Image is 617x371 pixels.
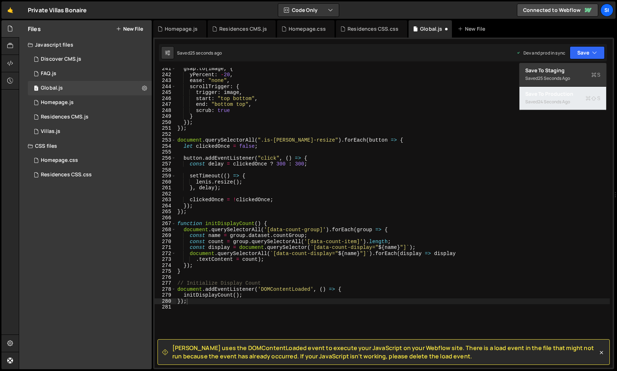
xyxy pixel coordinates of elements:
div: Javascript files [19,38,152,52]
div: 242 [155,72,176,78]
div: Residences CSS.css [41,172,92,178]
button: Save to ProductionS Saved24 seconds ago [519,87,606,110]
div: CSS files [19,139,152,153]
div: 243 [155,78,176,84]
div: FAQ.js [41,70,56,77]
div: 269 [155,233,176,239]
div: Global.js [41,85,63,91]
a: Si [600,4,613,17]
div: 14396/39204.js [28,52,152,66]
button: Save to StagingS Saved25 seconds ago [519,63,606,87]
div: 275 [155,268,176,275]
h2: Files [28,25,41,33]
div: 270 [155,239,176,245]
span: [PERSON_NAME] uses the DOMContentLoaded event to execute your JavaScript on your Webflow site. Th... [172,344,598,360]
div: Saved [177,50,222,56]
div: Homepage.js [41,99,74,106]
div: Save to Staging [525,67,600,74]
div: Villas.js [41,128,60,135]
div: Global.js [420,25,442,33]
a: 🤙 [1,1,19,19]
div: 274 [155,263,176,269]
div: 280 [155,298,176,305]
button: Code Only [278,4,339,17]
div: 268 [155,227,176,233]
div: Residences CMS.js [41,114,89,120]
div: Dev and prod in sync [516,50,565,56]
div: Save to Production [525,90,600,98]
div: 14396/38400.js [28,124,152,139]
div: 262 [155,191,176,197]
div: Saved [525,98,600,106]
div: 254 [155,143,176,150]
div: 273 [155,256,176,263]
div: 246 [155,96,176,102]
div: 245 [155,90,176,96]
span: S [586,95,600,102]
button: Save [570,46,605,59]
div: Code Only [519,63,607,111]
div: 281 [155,304,176,310]
div: 14396/38392.js [28,81,152,95]
div: 259 [155,173,176,179]
div: 276 [155,275,176,281]
div: 264 [155,203,176,209]
div: New File [458,25,488,33]
div: 271 [155,245,176,251]
div: 250 [155,120,176,126]
div: Homepage.js [165,25,198,33]
div: Residences CSS.css [348,25,398,33]
div: 255 [155,149,176,155]
div: 260 [155,179,176,185]
div: 244 [155,84,176,90]
div: 14396/39221.js [28,66,152,81]
div: Residences CMS.js [219,25,267,33]
div: 253 [155,137,176,143]
span: 1 [34,86,38,92]
div: 261 [155,185,176,191]
div: 279 [155,292,176,298]
div: 249 [155,113,176,120]
div: 14396/39120.css [28,168,152,182]
div: Homepage.css [41,157,78,164]
div: 278 [155,286,176,293]
div: Homepage.css [289,25,326,33]
div: 252 [155,131,176,138]
div: 256 [155,155,176,161]
div: 272 [155,251,176,257]
div: 14396/37382.css [28,153,152,168]
div: 266 [155,215,176,221]
div: Saved [525,74,600,83]
div: 248 [155,108,176,114]
div: 24 seconds ago [538,99,570,105]
div: 247 [155,102,176,108]
div: 25 seconds ago [190,50,222,56]
div: 265 [155,209,176,215]
div: 14396/37041.js [28,95,152,110]
div: Private Villas Bonaire [28,6,87,14]
span: S [591,71,600,78]
div: 263 [155,197,176,203]
a: Connected to Webflow [517,4,598,17]
div: 267 [155,221,176,227]
div: 241 [155,66,176,72]
div: 258 [155,167,176,173]
button: New File [116,26,143,32]
div: 25 seconds ago [538,75,570,81]
div: 251 [155,125,176,131]
div: 257 [155,161,176,167]
div: Discover CMS.js [41,56,81,62]
div: 14396/39118.js [28,110,152,124]
div: 277 [155,280,176,286]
